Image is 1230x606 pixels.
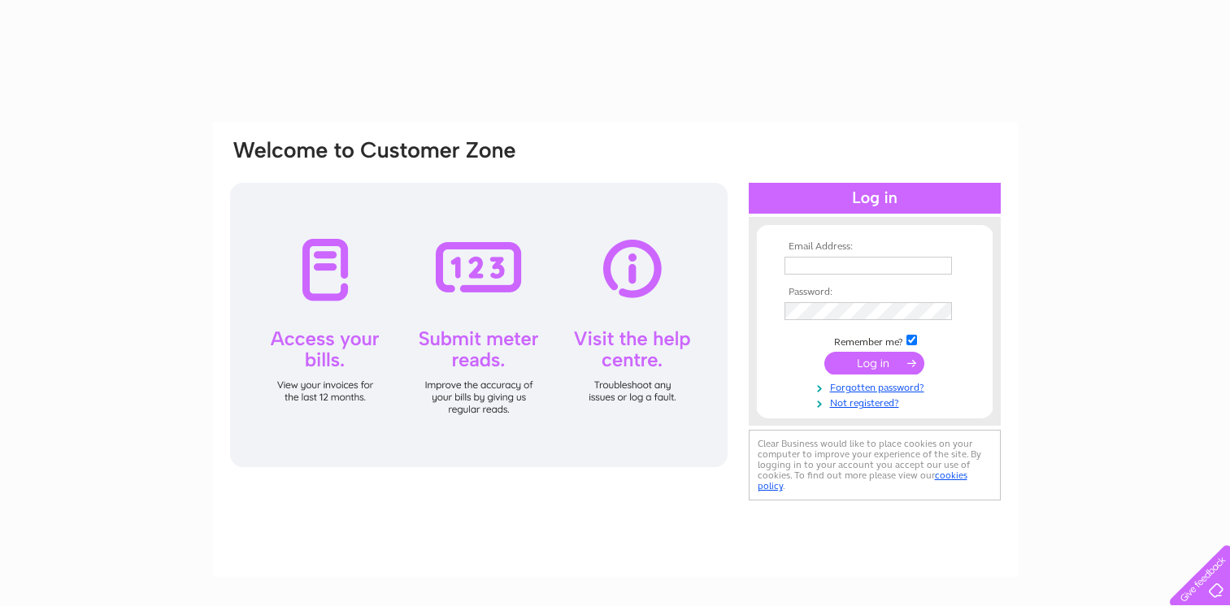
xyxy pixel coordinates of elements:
[780,287,969,298] th: Password:
[785,379,969,394] a: Forgotten password?
[758,470,967,491] a: cookies policy
[749,430,1001,500] div: Clear Business would like to place cookies on your computer to improve your experience of the sit...
[780,332,969,348] td: Remember me?
[780,241,969,253] th: Email Address:
[785,394,969,409] a: Not registered?
[824,352,924,374] input: Submit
